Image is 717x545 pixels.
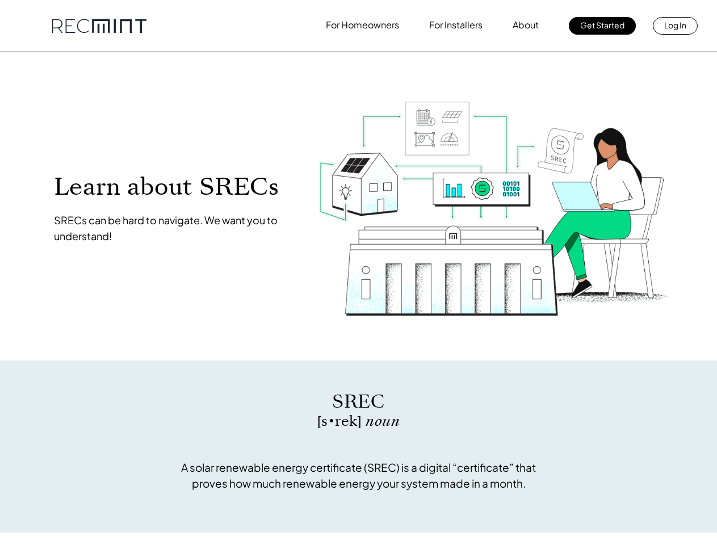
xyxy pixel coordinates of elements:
[174,414,543,428] p: [s • rek]
[366,411,400,431] span: noun
[54,212,296,244] p: SRECs can be hard to navigate. We want you to understand!
[653,17,698,35] a: Log In
[580,17,624,33] p: Get Started
[569,17,636,35] a: Get Started
[54,174,296,199] p: Learn about SRECs
[664,17,686,33] p: Log In
[174,389,543,414] p: SREC
[174,459,543,491] p: A solar renewable energy certificate (SREC) is a digital “certificate” that proves how much renew...
[429,17,483,33] p: For Installers
[513,17,539,33] p: About
[326,17,399,33] p: For Homeowners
